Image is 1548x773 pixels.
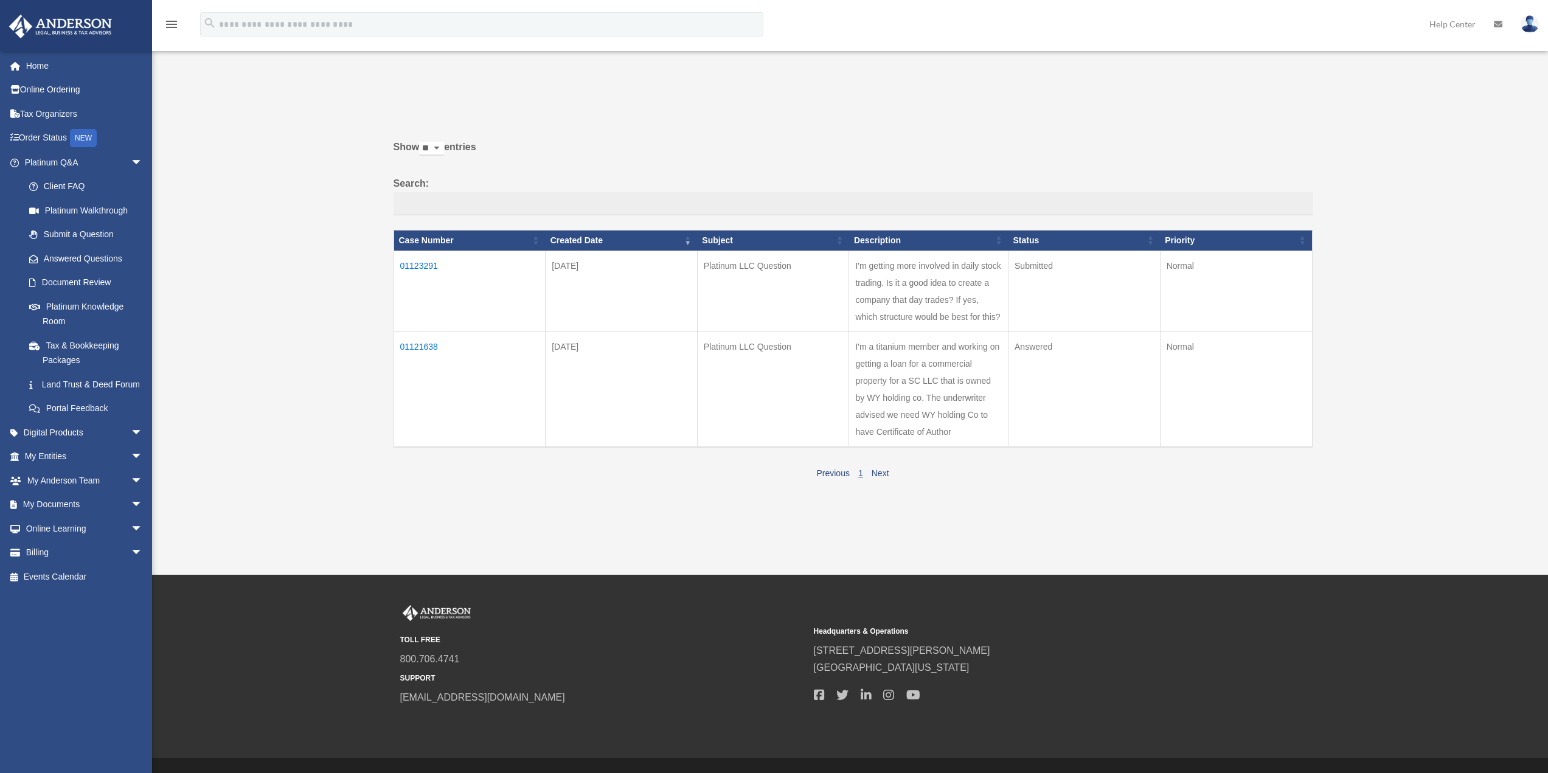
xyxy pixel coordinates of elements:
th: Priority: activate to sort column ascending [1160,230,1312,251]
td: I'm a titanium member and working on getting a loan for a commercial property for a SC LLC that i... [849,331,1008,447]
a: Online Ordering [9,78,161,102]
td: Platinum LLC Question [697,251,849,331]
td: I'm getting more involved in daily stock trading. Is it a good idea to create a company that day ... [849,251,1008,331]
a: My Documentsarrow_drop_down [9,493,161,517]
span: arrow_drop_down [131,493,155,518]
label: Search: [394,175,1313,215]
td: Normal [1160,251,1312,331]
div: NEW [70,129,97,147]
th: Description: activate to sort column ascending [849,230,1008,251]
a: Next [872,468,889,478]
a: 1 [858,468,863,478]
td: Answered [1008,331,1161,447]
span: arrow_drop_down [131,420,155,445]
th: Status: activate to sort column ascending [1008,230,1161,251]
input: Search: [394,192,1313,215]
a: Billingarrow_drop_down [9,541,161,565]
a: Platinum Walkthrough [17,198,155,223]
a: Land Trust & Deed Forum [17,372,155,397]
th: Subject: activate to sort column ascending [697,230,849,251]
a: [STREET_ADDRESS][PERSON_NAME] [814,645,990,656]
td: [DATE] [546,251,698,331]
a: Home [9,54,161,78]
a: Order StatusNEW [9,126,161,151]
label: Show entries [394,139,1313,168]
td: 01123291 [394,251,546,331]
a: Tax Organizers [9,102,161,126]
td: [DATE] [546,331,698,447]
th: Case Number: activate to sort column ascending [394,230,546,251]
td: Submitted [1008,251,1161,331]
img: Anderson Advisors Platinum Portal [5,15,116,38]
a: Digital Productsarrow_drop_down [9,420,161,445]
td: Normal [1160,331,1312,447]
a: menu [164,21,179,32]
th: Created Date: activate to sort column ascending [546,230,698,251]
a: Online Learningarrow_drop_down [9,516,161,541]
a: Answered Questions [17,246,149,271]
img: Anderson Advisors Platinum Portal [400,605,473,621]
a: Document Review [17,271,155,295]
a: Portal Feedback [17,397,155,421]
a: Client FAQ [17,175,155,199]
a: My Anderson Teamarrow_drop_down [9,468,161,493]
small: SUPPORT [400,672,805,685]
span: arrow_drop_down [131,150,155,175]
a: Tax & Bookkeeping Packages [17,333,155,372]
a: My Entitiesarrow_drop_down [9,445,161,469]
a: [GEOGRAPHIC_DATA][US_STATE] [814,662,970,673]
td: Platinum LLC Question [697,331,849,447]
a: Platinum Q&Aarrow_drop_down [9,150,155,175]
i: menu [164,17,179,32]
a: Platinum Knowledge Room [17,294,155,333]
span: arrow_drop_down [131,516,155,541]
span: arrow_drop_down [131,541,155,566]
span: arrow_drop_down [131,445,155,470]
img: User Pic [1521,15,1539,33]
a: Submit a Question [17,223,155,247]
small: Headquarters & Operations [814,625,1219,638]
span: arrow_drop_down [131,468,155,493]
a: 800.706.4741 [400,654,460,664]
a: Previous [816,468,849,478]
i: search [203,16,217,30]
td: 01121638 [394,331,546,447]
select: Showentries [419,142,444,156]
a: [EMAIL_ADDRESS][DOMAIN_NAME] [400,692,565,702]
a: Events Calendar [9,564,161,589]
small: TOLL FREE [400,634,805,646]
